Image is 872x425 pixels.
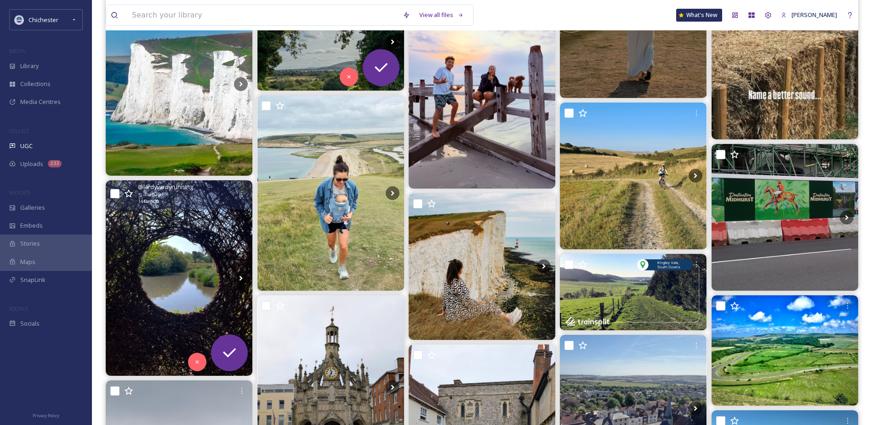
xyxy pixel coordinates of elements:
span: COLLECT [9,127,29,134]
span: 1440 x 1920 [138,198,159,205]
span: [PERSON_NAME] [792,11,837,19]
span: Privacy Policy [33,413,59,419]
span: Library [20,62,39,70]
a: Privacy Policy [33,409,59,420]
span: WIDGETS [9,189,30,196]
img: how is this place real ⛰️😍 #sevensisters #eastbourne #sevensisterscliffs #eastsussex #englishchan... [409,193,555,340]
a: View all files [415,6,468,24]
span: SOCIALS [9,305,28,312]
div: 233 [48,160,62,167]
span: @ lardyvardyrunning [138,183,193,191]
span: UGC [20,142,33,150]
img: Summer hikes by the coast 🫶🏼 〰️ #british_adventure #girlslikehiking #yourhikes #hikebritain #girl... [257,95,404,291]
span: Carousel [145,191,163,198]
span: Maps [20,258,35,266]
span: Chichester [28,16,58,24]
span: Collections [20,80,51,88]
img: Epic #mountainbike ride on the #southdowns with stunning countryside views 😍 [560,103,707,249]
a: What's New [676,9,722,22]
img: Logo_of_Chichester_District_Council.png [15,15,24,24]
img: Lovely evening last night hosted by midhursttowncouncil at a Reception for all the artists involv... [712,144,858,291]
span: MEDIA [9,47,25,54]
img: Nothing tastes better than a perfect brew with a breathtaking view . Those views inspire us every... [712,295,858,405]
span: Embeds [20,221,43,230]
span: Media Centres [20,98,61,106]
a: [PERSON_NAME] [776,6,842,24]
span: Socials [20,319,40,328]
span: Galleries [20,203,45,212]
span: Stories [20,239,40,248]
span: SnapLink [20,276,46,284]
img: Yew trees. Burial mounds. Butterflies. Train to Chichester > Bus to Funtington > Walk to Kingley ... [560,254,707,331]
span: Uploads [20,160,43,168]
img: 5 days straight with all my boys, 5 different activities in 5 different districts of West Sussex.... [106,180,252,376]
input: Search your library [127,5,398,25]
